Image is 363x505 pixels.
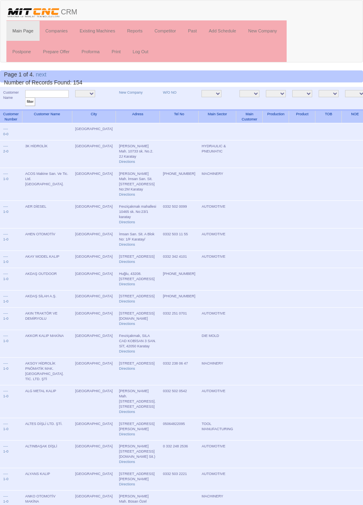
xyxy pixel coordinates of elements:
a: Competitor [148,21,182,41]
td: ALYANS KALIP [22,468,72,491]
a: 0 [6,177,8,181]
td: 05064822095 [160,418,198,441]
a: Existing Machines [74,21,121,41]
th: Production [263,110,289,123]
a: Directions [119,299,135,303]
td: [GEOGRAPHIC_DATA] [72,201,116,228]
a: Log Out [127,42,154,62]
a: 1 [3,477,5,481]
a: 0 [6,499,8,503]
td: AKDAŞ SİLAH A.Ş. [22,291,72,308]
td: [GEOGRAPHIC_DATA] [72,251,116,268]
td: [STREET_ADDRESS][PERSON_NAME] [116,418,160,441]
td: 0332 502 0542 [160,385,198,418]
a: Directions [119,220,135,224]
a: Print [106,42,127,62]
td: [GEOGRAPHIC_DATA] [72,468,116,491]
td: ALG METAL KALIP [22,385,72,418]
th: Main Sector [198,110,236,123]
a: ---- [3,444,8,448]
td: [PERSON_NAME] Mah. 10733 sk. No.2. 2J Karatay [116,140,160,168]
td: AKDAŞ OUTDOOR [22,268,72,291]
td: HYDRAULIC & PNEUMATIC [198,140,236,168]
a: Directions [119,410,135,414]
td: 0332 342 4101 [160,251,198,268]
a: 0 [6,317,8,321]
a: ---- [3,127,8,131]
th: Tel No [160,110,198,123]
a: 1 [3,210,5,214]
td: MACHINERY [198,168,236,201]
a: 0 [6,277,8,281]
td: [GEOGRAPHIC_DATA] [72,358,116,385]
td: [STREET_ADDRESS] [116,358,160,385]
td: [PHONE_NUMBER] [160,168,198,201]
a: 1 [3,237,5,241]
td: AKIN TRAKTÖR VE DEMİRYOLU [22,308,72,330]
td: 0332 238 06 47 [160,358,198,385]
td: [GEOGRAPHIC_DATA] [72,140,116,168]
a: 1 [3,394,5,398]
a: 0 [6,132,8,136]
td: AHEN OTOMOTİV [22,228,72,251]
span: Page 1 of 4. [4,71,34,78]
td: Fevziçakmak, SILA CAD KOBİSAN 3 SAN. SİT, 42050 Karatay [116,330,160,358]
a: Add Schedule [203,21,242,41]
td: AUTOMOTIVE [198,441,236,468]
a: 0 [6,449,8,453]
a: ---- [3,389,8,393]
td: 0332 502 0099 [160,201,198,228]
td: İmsan San. Sit. A Blok No: 1/F Karatay/ [116,228,160,251]
a: ---- [3,204,8,208]
a: ---- [3,232,8,236]
a: 0 [6,477,8,481]
input: filter [25,98,35,106]
td: Huğlu, 43208. [STREET_ADDRESS] [116,268,160,291]
td: [STREET_ADDRESS][PERSON_NAME] [116,468,160,491]
td: [PERSON_NAME][STREET_ADDRESS][DOMAIN_NAME] Sit.) [116,441,160,468]
a: 1 [3,277,5,281]
th: City [72,110,116,123]
td: 3K HİDROLİK [22,140,72,168]
a: 0 [6,299,8,303]
a: 1 [3,260,5,264]
th: Adress [116,110,160,123]
a: ---- [3,272,8,276]
a: Directions [119,482,135,486]
a: Prepare Offer [37,42,75,62]
td: AKSOY HİDROLİK PNÖMATİK MAK. [GEOGRAPHIC_DATA]. TİC. LTD. ŞTİ [22,358,72,385]
a: 0 [6,210,8,214]
td: AUTOMOTIVE [198,308,236,330]
td: [GEOGRAPHIC_DATA] [72,123,116,140]
a: 0 [6,339,8,343]
a: ---- [3,172,8,176]
td: Fevziçakmak mahallesi 10465 sk. No:23/1 karatay [116,201,160,228]
a: ---- [3,472,8,476]
td: [PHONE_NUMBER] [160,291,198,308]
a: ---- [3,144,8,148]
td: [PERSON_NAME] Mah. İmsan San. Sit. [STREET_ADDRESS] No:2M Karatay [116,168,160,201]
td: [STREET_ADDRESS] [116,291,160,308]
a: 0 [6,260,8,264]
a: ---- [3,311,8,315]
a: Past [182,21,203,41]
td: AER DİESEL [22,201,72,228]
a: New Company [242,21,283,41]
a: ---- [3,494,8,498]
td: [PERSON_NAME] Mah. [STREET_ADDRESS]. [STREET_ADDRESS] [116,385,160,418]
a: 0 [6,237,8,241]
th: Product [289,110,315,123]
a: W/O NO [163,90,176,94]
th: Customer Name [22,110,72,123]
a: Directions [119,322,135,326]
td: [GEOGRAPHIC_DATA] [72,308,116,330]
td: [GEOGRAPHIC_DATA] [72,168,116,201]
td: AKAY MODEL KALIP [22,251,72,268]
a: Reports [121,21,149,41]
td: AUTOMOTIVE [198,468,236,491]
a: 0 [6,367,8,371]
td: AUTOMOTIVE [198,201,236,228]
td: [GEOGRAPHIC_DATA] [72,418,116,441]
td: ALTES DİŞLİ LTD. ŞTİ. [22,418,72,441]
img: header.png [6,6,61,18]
